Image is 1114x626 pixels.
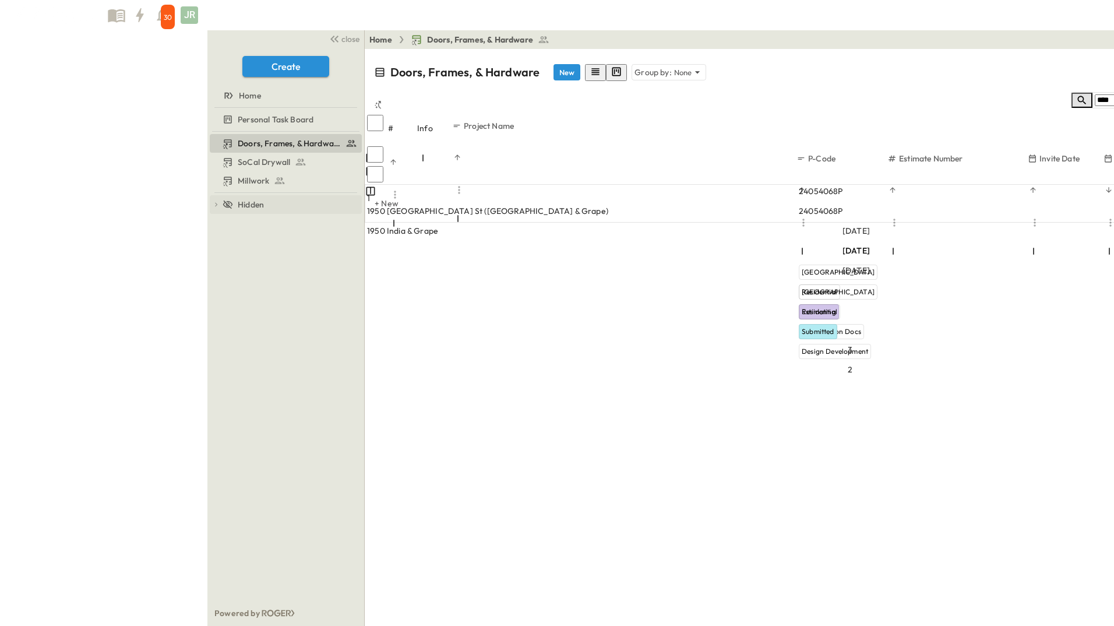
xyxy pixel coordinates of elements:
[238,114,313,125] span: Personal Task Board
[14,3,104,27] img: 6c363589ada0b36f064d841b69d3a419a338230e66bb0a533688fa5cc3e9e735.png
[210,153,362,171] div: SoCal Drywalltest
[367,146,383,163] input: Select row
[417,112,452,145] div: Info
[367,205,608,217] span: 1950 [GEOGRAPHIC_DATA] St ([GEOGRAPHIC_DATA] & Grape)
[802,307,837,316] span: Residential
[452,183,466,197] button: Menu
[585,64,606,81] button: row view
[238,199,264,210] span: Hidden
[210,154,359,170] a: SoCal Drywall
[799,205,843,217] span: 24054068P
[210,173,359,189] a: Millwork
[842,265,870,276] span: [DATE]
[802,268,875,276] span: [GEOGRAPHIC_DATA]
[634,66,672,78] p: Group by:
[207,600,364,626] div: Powered by
[802,327,834,336] span: Submitted
[799,185,843,197] span: 24054068P
[388,112,417,145] div: #
[369,34,392,45] a: Home
[238,138,341,149] span: Doors, Frames, & Hardware
[325,30,362,47] button: close
[210,110,362,129] div: Personal Task Boardtest
[848,364,852,375] span: 2
[164,13,172,22] p: 30
[367,225,438,237] span: 1950 India & Grape
[210,171,362,190] div: Millworktest
[427,34,533,45] span: Doors, Frames, & Hardware
[606,64,627,81] button: kanban view
[238,156,290,168] span: SoCal Drywall
[210,135,359,152] a: Doors, Frames, & Hardware
[242,56,329,77] button: Create
[411,34,549,45] a: Doors, Frames, & Hardware
[390,64,540,80] p: Doors, Frames, & Hardware
[367,115,383,131] input: Select all rows
[464,120,514,132] p: Project Name
[210,111,359,128] a: Personal Task Board
[210,134,362,153] div: Doors, Frames, & Hardwaretest
[585,64,627,81] div: table view
[674,66,692,78] p: None
[367,166,383,182] input: Select row
[238,175,269,187] span: Millwork
[210,87,359,104] a: Home
[341,33,359,45] span: close
[239,90,261,101] span: Home
[181,6,198,24] div: JR
[554,64,580,80] button: New
[842,245,870,256] span: [DATE]
[179,5,199,25] button: JR
[369,34,556,45] nav: breadcrumbs
[802,287,875,296] span: [GEOGRAPHIC_DATA]
[848,344,852,356] span: 3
